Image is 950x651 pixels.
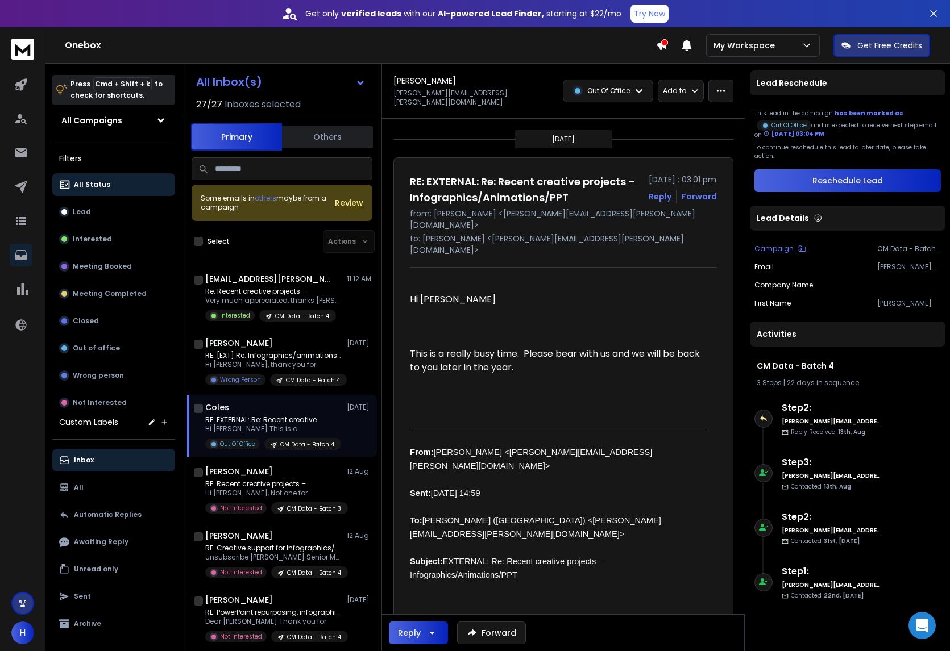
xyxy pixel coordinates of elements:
p: Sent [74,592,91,601]
span: [PERSON_NAME] <[PERSON_NAME][EMAIL_ADDRESS][PERSON_NAME][DOMAIN_NAME]> [DATE] 14:59 [PERSON_NAME]... [410,448,661,579]
div: Reply [398,627,421,639]
p: [DATE] [552,135,575,144]
p: Re: Recent creative projects – [205,287,342,296]
p: CM Data - Batch 4 [286,376,340,385]
button: All Inbox(s) [187,70,375,93]
button: Primary [191,123,282,151]
strong: AI-powered Lead Finder, [438,8,544,19]
h3: Custom Labels [59,416,118,428]
p: Company Name [754,281,813,290]
button: Others [282,124,373,149]
p: Hi [PERSON_NAME], thank you for [205,360,342,369]
button: Lead [52,201,175,223]
p: Lead Details [757,212,809,224]
span: 13th, Aug [824,482,851,491]
p: [DATE] : 03:01 pm [649,174,717,185]
button: Automatic Replies [52,503,175,526]
h6: [PERSON_NAME][EMAIL_ADDRESS][PERSON_NAME][DOMAIN_NAME] [782,581,881,589]
p: Dear [PERSON_NAME] Thank you for [205,617,342,626]
button: Wrong person [52,364,175,387]
p: Get only with our starting at $22/mo [305,8,621,19]
p: Reply Received [791,428,865,436]
p: from: [PERSON_NAME] <[PERSON_NAME][EMAIL_ADDRESS][PERSON_NAME][DOMAIN_NAME]> [410,208,717,231]
p: Out Of Office [220,440,255,448]
p: to: [PERSON_NAME] <[PERSON_NAME][EMAIL_ADDRESS][PERSON_NAME][DOMAIN_NAME]> [410,233,717,256]
span: has been marked as [835,109,903,118]
button: Inbox [52,449,175,471]
span: 22nd, [DATE] [824,591,864,600]
div: Open Intercom Messenger [908,612,936,639]
p: All [74,483,84,492]
div: Forward [682,191,717,202]
p: Hi [PERSON_NAME] This is a [205,424,341,433]
p: First Name [754,299,791,308]
p: RE: [EXT] Re: Infographics/animations/PPTs for [205,351,342,360]
p: Not Interested [220,504,262,512]
h1: All Inbox(s) [196,76,262,87]
p: CM Data - Batch 4 [877,244,941,253]
p: CM Data - Batch 4 [275,312,329,320]
p: unsubscribe [PERSON_NAME] Senior Manager [205,553,342,562]
p: Lead [73,207,91,216]
h1: Coles [205,402,229,413]
h6: Step 1 : [782,565,881,578]
p: Unread only [74,565,118,574]
p: Contacted [791,537,860,545]
p: CM Data - Batch 4 [280,440,334,449]
p: Add to [663,86,686,95]
p: [PERSON_NAME][EMAIL_ADDRESS][PERSON_NAME][DOMAIN_NAME] [393,89,556,107]
p: Contacted [791,482,851,491]
button: H [11,621,34,644]
span: 31st, [DATE] [824,537,860,545]
p: 12 Aug [347,467,372,476]
p: CM Data - Batch 4 [287,569,341,577]
button: Interested [52,228,175,251]
button: Unread only [52,558,175,581]
p: Try Now [634,8,665,19]
button: Closed [52,310,175,332]
p: [DATE] [347,339,372,348]
img: logo [11,39,34,60]
p: Press to check for shortcuts. [70,78,163,101]
p: [DATE] [347,595,372,604]
p: Inbox [74,456,94,465]
h1: [PERSON_NAME] [205,337,273,349]
p: Out Of Office [771,121,807,130]
b: Sent: [410,489,431,498]
p: Wrong person [73,371,124,380]
button: Out of office [52,337,175,360]
h6: [PERSON_NAME][EMAIL_ADDRESS][PERSON_NAME][DOMAIN_NAME] [782,526,881,535]
h3: Inboxes selected [225,98,301,111]
div: [DATE] 03:04 PM [764,130,824,138]
p: Not Interested [220,568,262,577]
span: This is a really busy time. Please bear with us and we will be back to you later in the year. [410,347,702,374]
button: Campaign [754,244,806,253]
p: RE: PowerPoint repurposing, infographics, and [205,608,342,617]
h6: Step 2 : [782,401,881,415]
p: Hi [PERSON_NAME], Not one for [205,489,342,498]
p: [PERSON_NAME] [877,299,941,308]
span: Cmd + Shift + k [93,77,152,90]
p: Get Free Credits [857,40,922,51]
p: Not Interested [73,398,127,407]
strong: verified leads [341,8,401,19]
p: Out of office [73,344,120,353]
h1: RE: EXTERNAL: Re: Recent creative projects – Infographics/Animations/PPT [410,174,642,206]
p: Wrong Person [220,375,261,384]
p: Not Interested [220,632,262,641]
button: Reply [389,621,448,644]
p: Archive [74,619,101,628]
p: All Status [74,180,110,189]
p: Interested [73,235,112,244]
h6: Step 3 : [782,456,881,469]
label: Select [208,237,230,246]
b: Subject: [410,557,443,566]
button: Reschedule Lead [754,169,941,192]
button: All [52,476,175,499]
h6: [PERSON_NAME][EMAIL_ADDRESS][PERSON_NAME][DOMAIN_NAME] [782,471,881,480]
h1: [PERSON_NAME] [393,75,456,86]
p: 11:12 AM [347,274,372,283]
button: Reply [649,191,671,202]
span: others [255,193,276,203]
